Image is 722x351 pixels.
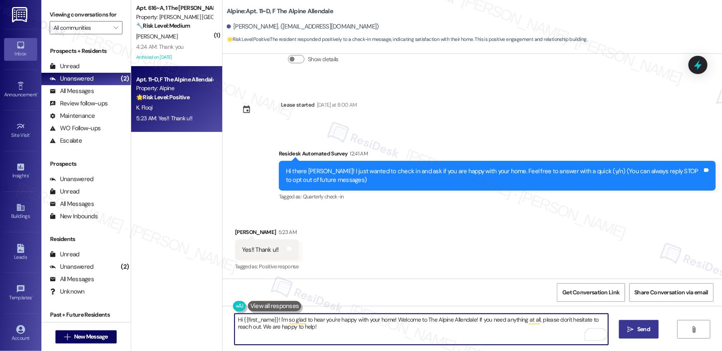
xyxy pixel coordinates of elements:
[136,4,213,12] div: Apt. 616~A, 1 The [PERSON_NAME] Louisville
[136,104,152,111] span: K. Floqi
[50,175,94,184] div: Unanswered
[50,124,101,133] div: WO Follow-ups
[50,250,79,259] div: Unread
[113,24,118,31] i: 
[235,314,608,345] textarea: To enrich screen reader interactions, please activate Accessibility in Grammarly extension settings
[235,260,299,272] div: Tagged as:
[4,201,37,223] a: Buildings
[136,93,189,101] strong: 🌟 Risk Level: Positive
[50,8,122,21] label: Viewing conversations for
[135,52,213,62] div: Archived on [DATE]
[119,260,131,273] div: (2)
[29,172,30,177] span: •
[50,187,79,196] div: Unread
[308,55,338,64] label: Show details
[12,7,29,22] img: ResiDesk Logo
[637,325,650,334] span: Send
[303,193,344,200] span: Quarterly check-in
[53,21,109,34] input: All communities
[279,191,716,203] div: Tagged as:
[50,87,94,96] div: All Messages
[619,320,659,339] button: Send
[55,330,117,344] button: New Message
[74,332,108,341] span: New Message
[315,100,357,109] div: [DATE] at 8:00 AM
[286,167,703,185] div: Hi there [PERSON_NAME]! I just wanted to check in and ask if you are happy with your home. Feel f...
[64,334,70,340] i: 
[227,22,379,31] div: [PERSON_NAME]. ([EMAIL_ADDRESS][DOMAIN_NAME])
[691,326,697,333] i: 
[50,263,94,271] div: Unanswered
[50,74,94,83] div: Unanswered
[136,115,192,122] div: 5:23 AM: Yes!! Thank u!!
[276,228,297,236] div: 5:23 AM
[32,294,33,299] span: •
[50,200,94,208] div: All Messages
[281,100,315,109] div: Lease started
[37,91,38,96] span: •
[136,75,213,84] div: Apt. 11~D, F The Alpine Allendale
[41,160,131,168] div: Prospects
[136,22,190,29] strong: 🔧 Risk Level: Medium
[136,13,213,21] div: Property: [PERSON_NAME] [GEOGRAPHIC_DATA]
[50,112,95,120] div: Maintenance
[136,43,183,50] div: 4:24 AM: Thank you
[629,283,714,302] button: Share Conversation via email
[4,160,37,182] a: Insights •
[227,35,587,44] span: : The resident responded positively to a check-in message, indicating satisfaction with their hom...
[562,288,619,297] span: Get Conversation Link
[557,283,625,302] button: Get Conversation Link
[50,136,82,145] div: Escalate
[235,228,299,239] div: [PERSON_NAME]
[30,131,31,137] span: •
[227,7,333,16] b: Alpine: Apt. 11~D, F The Alpine Allendale
[50,287,85,296] div: Unknown
[4,38,37,60] a: Inbox
[50,212,98,221] div: New Inbounds
[4,119,37,142] a: Site Visit •
[50,62,79,71] div: Unread
[348,149,368,158] div: 12:41 AM
[4,322,37,345] a: Account
[4,282,37,304] a: Templates •
[242,246,279,254] div: Yes!! Thank u!!
[41,310,131,319] div: Past + Future Residents
[41,47,131,55] div: Prospects + Residents
[136,84,213,93] div: Property: Alpine
[628,326,634,333] i: 
[136,33,178,40] span: [PERSON_NAME]
[41,235,131,244] div: Residents
[4,241,37,264] a: Leads
[635,288,708,297] span: Share Conversation via email
[50,99,108,108] div: Review follow-ups
[279,149,716,161] div: Residesk Automated Survey
[50,275,94,284] div: All Messages
[227,36,269,43] strong: 🌟 Risk Level: Positive
[259,263,299,270] span: Positive response
[119,72,131,85] div: (2)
